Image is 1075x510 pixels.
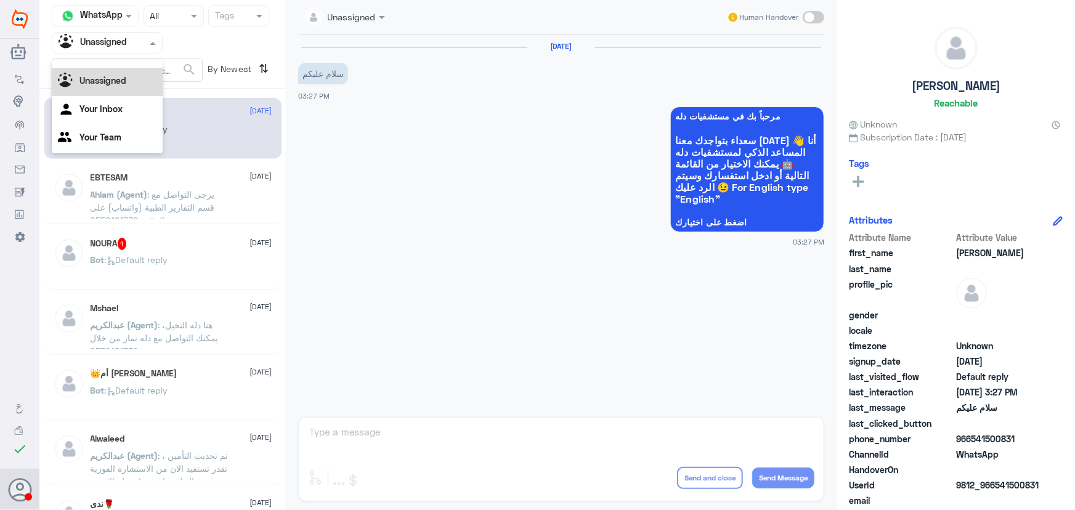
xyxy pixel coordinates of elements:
[91,254,105,265] span: Bot
[91,450,229,487] span: : تم تحديث التأمين ، تقدر تستفيد الان من الاستشارة الفورية عبر التطبيق او خدمات دله الاخرى
[956,278,987,309] img: defaultAdmin.png
[849,324,954,337] span: locale
[793,237,824,247] span: 03:27 PM
[91,385,105,395] span: Bot
[91,320,158,330] span: عبدالكريم (Agent)
[250,366,272,378] span: [DATE]
[105,385,168,395] span: : Default reply
[849,370,954,383] span: last_visited_flow
[956,355,1045,368] span: 2025-10-02T12:27:44.09Z
[675,111,819,121] span: مرحباً بك في مستشفيات دله
[956,309,1045,322] span: null
[849,278,954,306] span: profile_pic
[91,368,177,379] h5: 👑أم محسن 👑
[677,467,743,489] button: Send and close
[250,497,272,508] span: [DATE]
[849,131,1063,144] span: Subscription Date : [DATE]
[79,75,126,86] b: Unassigned
[849,463,954,476] span: HandoverOn
[956,479,1045,492] span: 9812_966541500831
[52,59,202,81] input: Search by Name, Local etc…
[849,401,954,414] span: last_message
[956,386,1045,399] span: 2025-10-02T12:27:44.074Z
[8,478,31,501] button: Avatar
[54,368,84,399] img: defaultAdmin.png
[298,63,348,84] p: 2/10/2025, 3:27 PM
[58,73,76,91] img: Unassigned.svg
[298,92,330,100] span: 03:27 PM
[91,238,127,250] h5: NOURA
[849,262,954,275] span: last_name
[956,463,1045,476] span: null
[54,303,84,334] img: defaultAdmin.png
[956,448,1045,461] span: 2
[91,303,119,314] h5: Mshael
[935,27,977,69] img: defaultAdmin.png
[934,97,978,108] h6: Reachable
[849,432,954,445] span: phone_number
[91,434,125,444] h5: Alwaleed
[54,172,84,203] img: defaultAdmin.png
[58,101,76,119] img: yourInbox.svg
[105,254,168,265] span: : Default reply
[91,450,158,461] span: عبدالكريم (Agent)
[182,62,197,77] span: search
[79,132,121,142] b: Your Team
[58,51,67,62] b: All
[91,189,148,200] span: Ahlam (Agent)
[849,479,954,492] span: UserId
[250,237,272,248] span: [DATE]
[91,172,128,183] h5: EBTESAM
[849,355,954,368] span: signup_date
[91,189,215,225] span: : يرجى التواصل مع قسم التقارير الطبية (واتساب) على الرقم : 0550181732
[849,214,893,225] h6: Attributes
[849,309,954,322] span: gender
[849,231,954,244] span: Attribute Name
[956,417,1045,430] span: null
[849,386,954,399] span: last_interaction
[849,339,954,352] span: timezone
[912,79,1000,93] h5: [PERSON_NAME]
[956,494,1045,507] span: null
[849,118,897,131] span: Unknown
[956,339,1045,352] span: Unknown
[259,59,269,79] i: ⇅
[849,158,869,169] h6: Tags
[250,171,272,182] span: [DATE]
[54,434,84,464] img: defaultAdmin.png
[849,417,954,430] span: last_clicked_button
[250,105,272,116] span: [DATE]
[956,231,1045,244] span: Attribute Value
[12,9,28,29] img: Widebot Logo
[59,7,77,25] img: whatsapp.png
[182,60,197,80] button: search
[79,103,123,114] b: Your Inbox
[213,9,235,25] div: Tags
[956,246,1045,259] span: عبدالرحمن
[203,59,254,83] span: By Newest
[91,320,219,356] span: : هنا دله النخيل، يمكنك التواصل مع دله نمار من خلال 0550181732
[752,467,814,488] button: Send Message
[118,238,127,250] span: 1
[54,238,84,269] img: defaultAdmin.png
[956,324,1045,337] span: null
[12,442,27,456] i: check
[739,12,798,23] span: Human Handover
[956,432,1045,445] span: 966541500831
[91,499,115,509] h5: ندى🌹
[849,246,954,259] span: first_name
[59,34,77,52] img: Unassigned.svg
[58,129,76,148] img: yourTeam.svg
[675,217,819,227] span: اضغط على اختيارك
[675,134,819,204] span: سعداء بتواجدك معنا [DATE] 👋 أنا المساعد الذكي لمستشفيات دله 🤖 يمكنك الاختيار من القائمة التالية أ...
[849,494,954,507] span: email
[956,401,1045,414] span: سلام عليكم
[527,42,595,51] h6: [DATE]
[250,432,272,443] span: [DATE]
[849,448,954,461] span: ChannelId
[956,370,1045,383] span: Default reply
[250,301,272,312] span: [DATE]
